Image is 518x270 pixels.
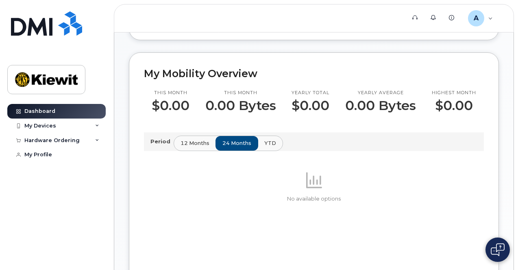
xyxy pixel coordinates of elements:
[345,98,416,113] p: 0.00 Bytes
[345,90,416,96] p: Yearly average
[462,10,498,26] div: Aaron.Giddens
[152,98,189,113] p: $0.00
[144,195,484,203] p: No available options
[181,139,209,147] span: 12 months
[292,90,329,96] p: Yearly total
[264,139,276,147] span: YTD
[491,243,505,256] img: Open chat
[432,98,476,113] p: $0.00
[150,138,174,145] p: Period
[474,13,479,23] span: A
[144,67,484,80] h2: My Mobility Overview
[292,98,329,113] p: $0.00
[432,90,476,96] p: Highest month
[205,90,276,96] p: This month
[152,90,189,96] p: This month
[205,98,276,113] p: 0.00 Bytes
